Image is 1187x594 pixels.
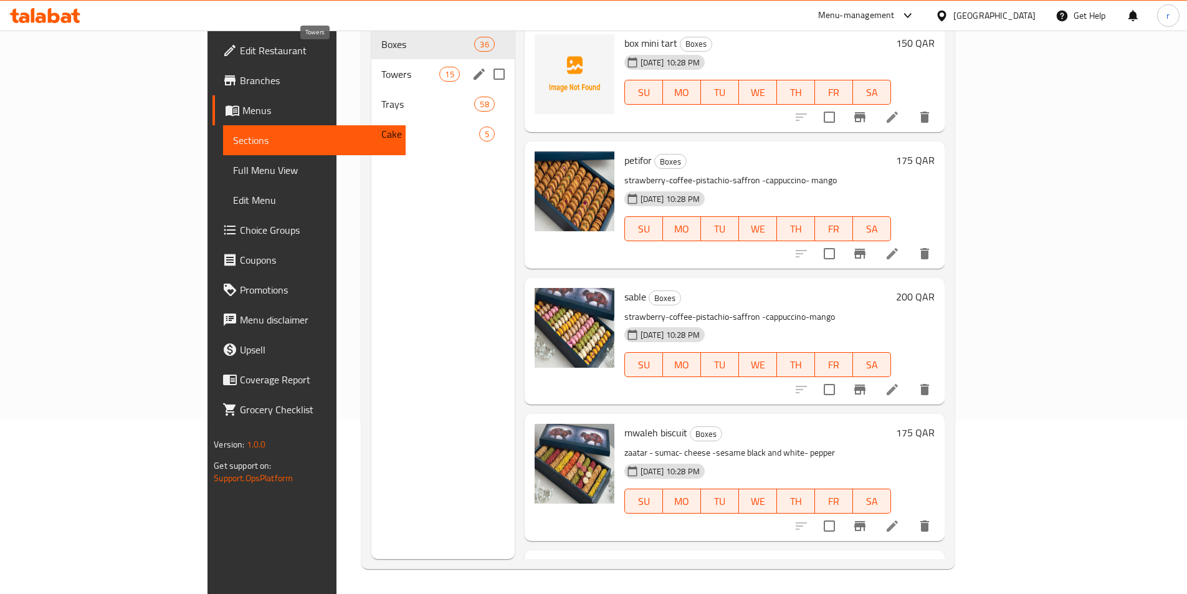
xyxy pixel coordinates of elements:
span: Promotions [240,282,396,297]
button: SA [853,352,891,377]
span: WE [744,492,772,510]
button: MO [663,489,701,514]
div: Boxes [654,154,687,169]
a: Edit menu item [885,246,900,261]
a: Sections [223,125,406,155]
a: Upsell [212,335,406,365]
span: Select to update [816,104,842,130]
a: Full Menu View [223,155,406,185]
span: FR [820,492,848,510]
span: SU [630,84,658,102]
span: Boxes [690,427,722,441]
span: Boxes [381,37,475,52]
span: TH [782,492,810,510]
button: TH [777,489,815,514]
span: TH [782,220,810,238]
button: delete [910,239,940,269]
a: Edit menu item [885,519,900,534]
div: Menu-management [818,8,895,23]
button: delete [910,375,940,405]
img: box mini tart [535,34,614,114]
button: TH [777,216,815,241]
button: MO [663,80,701,105]
button: SA [853,216,891,241]
span: SA [858,220,886,238]
a: Grocery Checklist [212,395,406,424]
span: TU [706,220,734,238]
img: petifor [535,151,614,231]
span: [DATE] 10:28 PM [636,329,705,341]
span: 15 [440,69,459,80]
span: Get support on: [214,457,271,474]
a: Choice Groups [212,215,406,245]
button: TU [701,352,739,377]
span: SA [858,356,886,374]
button: SA [853,489,891,514]
button: FR [815,80,853,105]
span: Trays [381,97,475,112]
p: zaatar - sumac- cheese -sesame black and white- pepper [624,445,891,461]
span: WE [744,356,772,374]
div: Boxes [680,37,712,52]
button: SU [624,80,663,105]
span: [DATE] 10:28 PM [636,466,705,477]
span: box mini tart [624,34,677,52]
span: SU [630,492,658,510]
span: mwaleh biscuit [624,423,687,442]
a: Edit Restaurant [212,36,406,65]
button: TH [777,352,815,377]
button: Branch-specific-item [845,239,875,269]
p: strawberry-coffee-pistachio-saffron -cappuccino- mango [624,173,891,188]
a: Support.OpsPlatform [214,470,293,486]
span: Branches [240,73,396,88]
span: Towers [381,67,440,82]
button: SU [624,489,663,514]
a: Edit menu item [885,110,900,125]
a: Menu disclaimer [212,305,406,335]
span: TH [782,84,810,102]
div: Cake5 [371,119,515,149]
button: TH [777,80,815,105]
a: Menus [212,95,406,125]
button: SU [624,216,663,241]
button: delete [910,102,940,132]
span: Choice Groups [240,223,396,237]
button: MO [663,216,701,241]
span: Edit Menu [233,193,396,208]
span: sable [624,287,646,306]
span: [DATE] 10:28 PM [636,57,705,69]
button: FR [815,489,853,514]
span: Version: [214,436,244,453]
button: WE [739,489,777,514]
a: Coupons [212,245,406,275]
span: Boxes [655,155,686,169]
span: Upsell [240,342,396,357]
span: MO [668,356,696,374]
span: SU [630,356,658,374]
span: FR [820,84,848,102]
span: SA [858,84,886,102]
button: delete [910,511,940,541]
span: MO [668,492,696,510]
h6: 150 QAR [896,34,935,52]
span: Full Menu View [233,163,396,178]
button: WE [739,216,777,241]
span: Cake [381,127,479,141]
span: Select to update [816,241,842,267]
span: SA [858,492,886,510]
div: Trays58 [371,89,515,119]
span: MO [668,220,696,238]
span: TU [706,356,734,374]
img: mwaleh biscuit [535,424,614,504]
div: items [474,97,494,112]
a: Edit menu item [885,382,900,397]
nav: Menu sections [371,24,515,154]
span: FR [820,220,848,238]
span: FR [820,356,848,374]
button: SA [853,80,891,105]
a: Promotions [212,275,406,305]
span: Grocery Checklist [240,402,396,417]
